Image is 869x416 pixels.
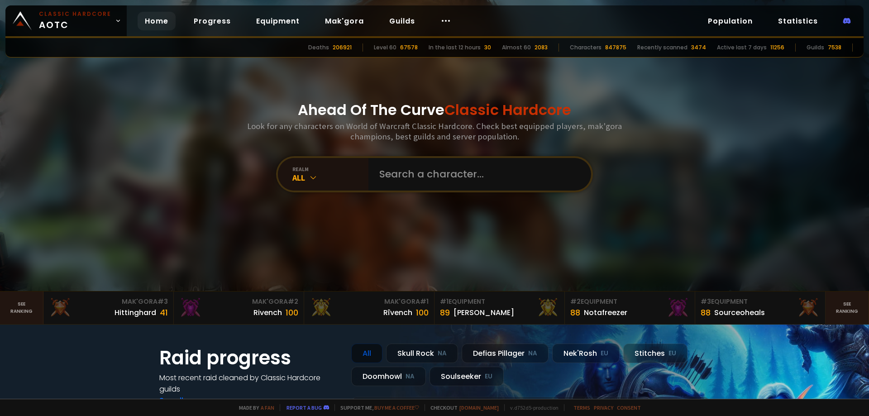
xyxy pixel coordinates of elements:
a: Guilds [382,12,422,30]
span: # 1 [440,297,449,306]
div: All [351,344,382,363]
a: Buy me a coffee [374,404,419,411]
div: Equipment [570,297,689,306]
div: 3474 [691,43,706,52]
span: Checkout [425,404,499,411]
div: Guilds [807,43,824,52]
small: EU [668,349,676,358]
small: NA [406,372,415,381]
a: a fan [261,404,274,411]
div: In the last 12 hours [429,43,481,52]
div: 67578 [400,43,418,52]
small: NA [528,349,537,358]
div: 30 [484,43,491,52]
span: Support me, [334,404,419,411]
a: Consent [617,404,641,411]
div: All [292,172,368,183]
div: 41 [160,306,168,319]
h3: Look for any characters on World of Warcraft Classic Hardcore. Check best equipped players, mak'g... [244,121,625,142]
a: Statistics [771,12,825,30]
div: Active last 7 days [717,43,767,52]
div: Rîvench [383,307,412,318]
div: 2083 [535,43,548,52]
a: Mak'Gora#1Rîvench100 [304,292,434,324]
h1: Raid progress [159,344,340,372]
a: Population [701,12,760,30]
div: 89 [440,306,450,319]
div: Sourceoheals [714,307,765,318]
a: #2Equipment88Notafreezer [565,292,695,324]
div: 100 [286,306,298,319]
span: Classic Hardcore [444,100,571,120]
div: Doomhowl [351,367,426,386]
span: # 3 [701,297,711,306]
div: Equipment [701,297,820,306]
a: Classic HardcoreAOTC [5,5,127,36]
input: Search a character... [374,158,580,191]
a: Terms [573,404,590,411]
div: 847875 [605,43,626,52]
div: Hittinghard [115,307,156,318]
div: Notafreezer [584,307,627,318]
div: Mak'Gora [49,297,168,306]
a: Report a bug [286,404,322,411]
a: Mak'Gora#3Hittinghard41 [43,292,174,324]
h4: Most recent raid cleaned by Classic Hardcore guilds [159,372,340,395]
div: 88 [570,306,580,319]
h1: Ahead Of The Curve [298,99,571,121]
a: Mak'Gora#2Rivench100 [174,292,304,324]
div: 7538 [828,43,841,52]
a: [DOMAIN_NAME] [459,404,499,411]
div: 88 [701,306,711,319]
a: #1Equipment89[PERSON_NAME] [434,292,565,324]
div: Defias Pillager [462,344,549,363]
span: # 2 [570,297,581,306]
span: AOTC [39,10,111,32]
span: Made by [234,404,274,411]
div: Characters [570,43,602,52]
div: Equipment [440,297,559,306]
span: # 2 [288,297,298,306]
div: Soulseeker [430,367,504,386]
div: 206921 [333,43,352,52]
small: Classic Hardcore [39,10,111,18]
small: EU [601,349,608,358]
a: #3Equipment88Sourceoheals [695,292,826,324]
div: Recently scanned [637,43,688,52]
a: Progress [186,12,238,30]
div: 100 [416,306,429,319]
div: Mak'Gora [310,297,429,306]
a: Seeranking [826,292,869,324]
a: Equipment [249,12,307,30]
a: Mak'gora [318,12,371,30]
div: Skull Rock [386,344,458,363]
a: See all progress [159,395,218,406]
div: Deaths [308,43,329,52]
div: Mak'Gora [179,297,298,306]
span: v. d752d5 - production [504,404,559,411]
span: # 1 [420,297,429,306]
div: Nek'Rosh [552,344,620,363]
div: Stitches [623,344,688,363]
div: 11256 [770,43,784,52]
a: Privacy [594,404,613,411]
small: NA [438,349,447,358]
a: Home [138,12,176,30]
div: Almost 60 [502,43,531,52]
div: realm [292,166,368,172]
div: Rivench [253,307,282,318]
span: # 3 [158,297,168,306]
div: [PERSON_NAME] [454,307,514,318]
div: Level 60 [374,43,396,52]
small: EU [485,372,492,381]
